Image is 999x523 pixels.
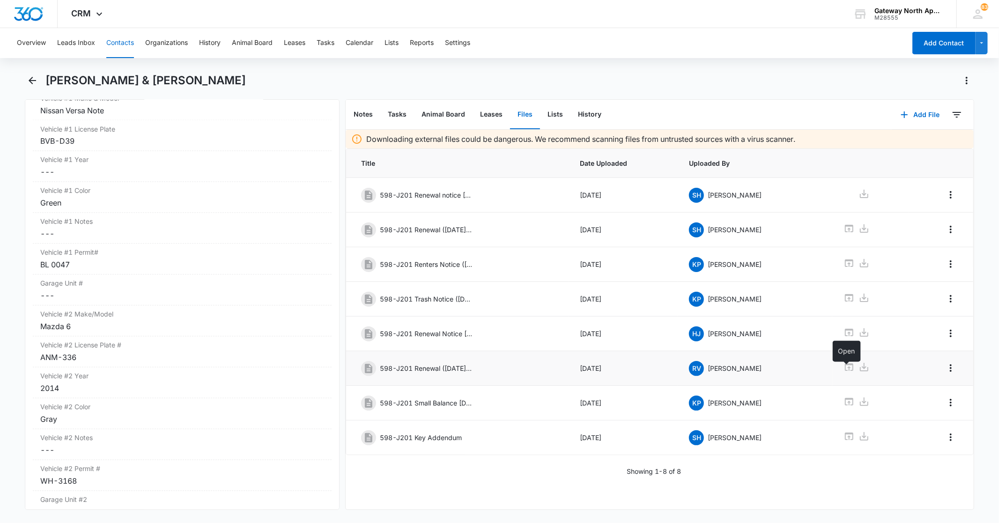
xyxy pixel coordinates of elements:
div: Vehicle #1 ColorGreen [33,182,331,213]
div: Vehicle #1 Permit#BL 0047 [33,244,331,275]
div: Vehicle #2 License Plate #ANM-336 [33,337,331,368]
p: 598-J201 Renters Notice ([DATE]) [380,259,474,269]
div: Vehicle #2 Make/ModelMazda 6 [33,306,331,337]
span: KP [689,396,704,411]
span: KP [689,292,704,307]
td: [DATE] [569,178,678,213]
p: [PERSON_NAME] [708,259,762,269]
button: Overview [17,28,46,58]
button: Lists [385,28,399,58]
td: [DATE] [569,282,678,317]
button: Overflow Menu [943,222,958,237]
span: Uploaded By [689,158,821,168]
div: Nissan Versa Note [40,105,324,116]
td: [DATE] [569,213,678,247]
button: Contacts [106,28,134,58]
div: notifications count [981,3,988,11]
div: Garage Unit #--- [33,275,331,306]
div: Vehicle #2 Notes--- [33,429,331,460]
dd: --- [40,290,324,302]
button: Overflow Menu [943,430,958,445]
dd: --- [40,167,324,178]
td: [DATE] [569,386,678,420]
p: 598-J201 Renewal Notice [DATE] [380,329,474,339]
div: 2014 [40,383,324,394]
button: Overflow Menu [943,395,958,410]
button: Add File [891,103,949,126]
dd: --- [40,228,324,240]
p: [PERSON_NAME] [708,225,762,235]
p: 598-J201 Renewal notice [DATE] [380,190,474,200]
span: CRM [72,8,91,18]
p: [PERSON_NAME] [708,398,762,408]
span: Date Uploaded [580,158,666,168]
button: Leads Inbox [57,28,95,58]
div: account id [874,15,943,21]
button: Organizations [145,28,188,58]
button: Reports [410,28,434,58]
div: Green [40,198,324,209]
label: Vehicle #2 Permit # [40,464,324,474]
div: Mazda 6 [40,321,324,332]
span: SH [689,188,704,203]
div: Garage Unit #2--- [33,491,331,522]
p: [PERSON_NAME] [708,294,762,304]
div: Vehicle #2 Permit #WH-3168 [33,460,331,491]
label: Vehicle #2 Year [40,371,324,381]
button: Animal Board [414,100,473,129]
div: Vehicle #1 Notes--- [33,213,331,244]
button: Overflow Menu [943,257,958,272]
label: Garage Unit # [40,279,324,288]
button: Tasks [317,28,334,58]
button: Overflow Menu [943,326,958,341]
dd: --- [40,445,324,456]
label: Vehicle #1 Permit# [40,248,324,258]
button: Notes [346,100,380,129]
button: History [570,100,609,129]
div: Vehicle #1 Make & ModelNissan Versa Note [33,89,331,120]
p: [PERSON_NAME] [708,363,762,373]
div: account name [874,7,943,15]
h1: [PERSON_NAME] & [PERSON_NAME] [45,74,246,88]
div: WH-3168 [40,476,324,487]
p: 598-J201 Renewal ([DATE]-[DATE]) [380,225,474,235]
label: Vehicle #2 Notes [40,433,324,443]
span: Title [361,158,557,168]
label: Vehicle #1 Year [40,155,324,165]
div: Vehicle #2 ColorGray [33,398,331,429]
label: Garage Unit #2 [40,495,324,505]
button: Tasks [380,100,414,129]
p: 598-J201 Trash Notice ([DATE]) [380,294,474,304]
button: Calendar [346,28,373,58]
div: ANM-336 [40,352,324,363]
span: RV [689,361,704,376]
td: [DATE] [569,420,678,455]
p: [PERSON_NAME] [708,433,762,442]
div: Vehicle #1 Year--- [33,151,331,182]
button: Leases [473,100,510,129]
button: Settings [445,28,470,58]
label: Vehicle #1 License Plate [40,124,324,134]
div: Gray [40,414,324,425]
button: Overflow Menu [943,361,958,376]
p: [PERSON_NAME] [708,190,762,200]
p: [PERSON_NAME] [708,329,762,339]
div: Vehicle #2 Year2014 [33,368,331,398]
div: BL 0047 [40,259,324,271]
button: Lists [540,100,570,129]
button: Overflow Menu [943,187,958,202]
button: Add Contact [912,32,976,54]
label: Vehicle #2 License Plate # [40,340,324,350]
td: [DATE] [569,247,678,282]
p: Downloading external files could be dangerous. We recommend scanning files from untrusted sources... [366,133,795,145]
div: BVB-D39 [40,136,324,147]
button: History [199,28,221,58]
p: 598-J201 Renewal ([DATE]-[DATE]) [380,363,474,373]
td: [DATE] [569,351,678,386]
span: KP [689,257,704,272]
label: Vehicle #2 Color [40,402,324,412]
label: Vehicle #1 Color [40,186,324,196]
button: Actions [959,73,974,88]
button: Animal Board [232,28,273,58]
dd: --- [40,507,324,518]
